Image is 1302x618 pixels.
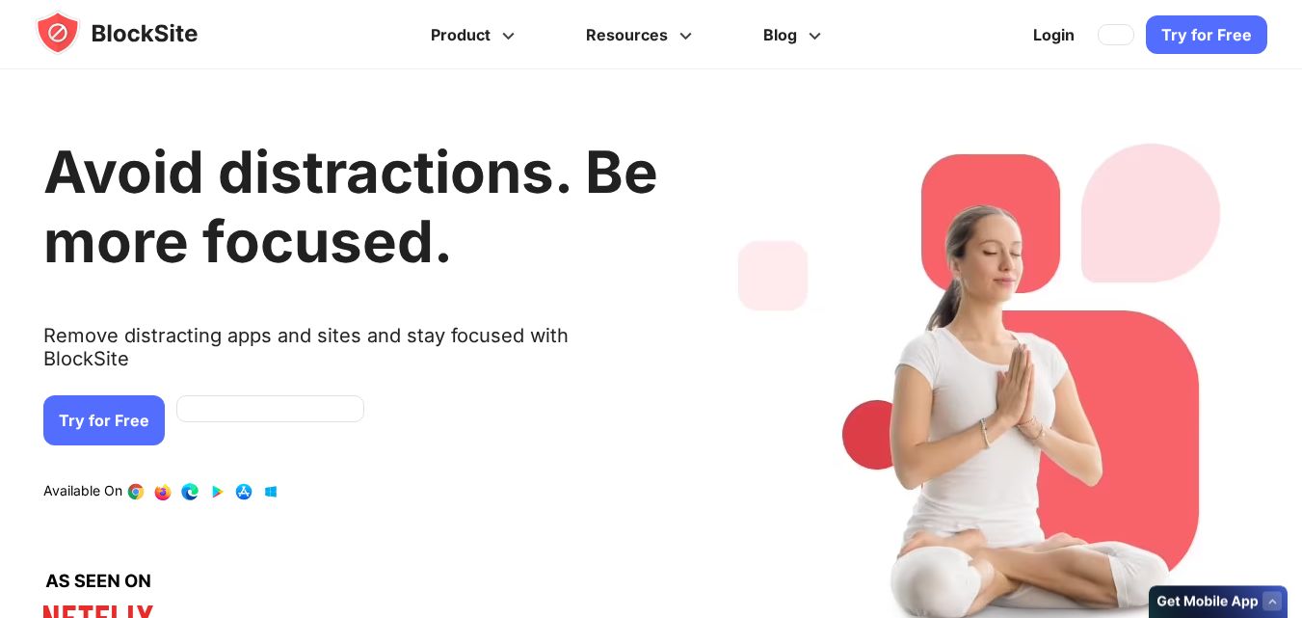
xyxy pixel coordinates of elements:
[35,10,235,56] img: blocksite-icon.5d769676.svg
[43,482,122,501] text: Available On
[1146,15,1267,54] a: Try for Free
[43,324,658,386] text: Remove distracting apps and sites and stay focused with BlockSite
[1022,12,1086,58] a: Login
[43,395,165,445] a: Try for Free
[43,137,658,276] h1: Avoid distractions. Be more focused.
